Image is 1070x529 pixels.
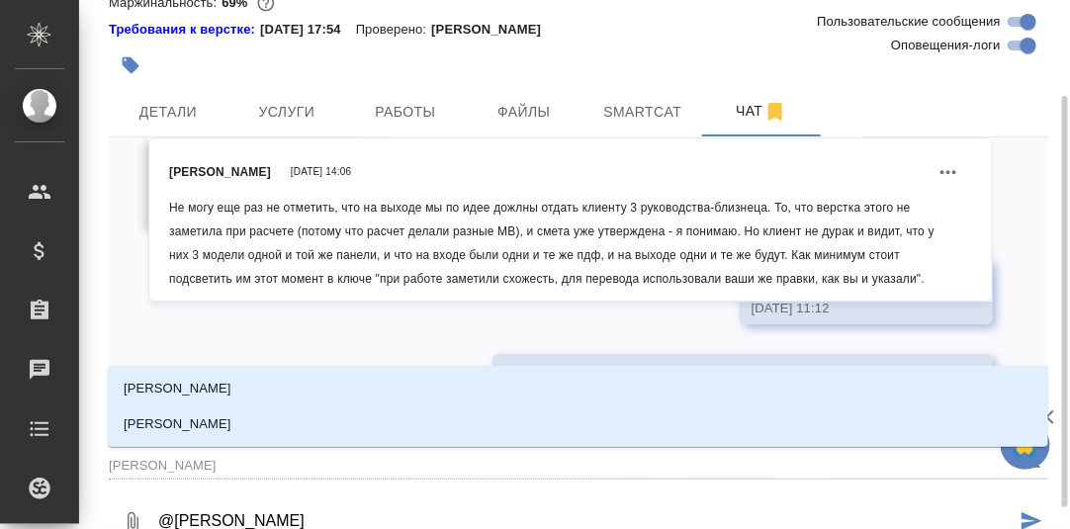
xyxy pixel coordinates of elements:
span: Работы [358,100,453,125]
div: [DATE] 11:12 [752,299,924,318]
div: Нажми, чтобы открыть папку с инструкцией [109,20,260,40]
span: Детали [121,100,216,125]
p: [PERSON_NAME] [124,379,231,398]
span: [PERSON_NAME] [169,166,271,178]
p: [PERSON_NAME] [431,20,556,40]
a: Требования к верстке: [109,20,260,40]
span: [DATE] 14:06 [291,167,351,177]
span: Не могу еще раз не отметить, что на выходе мы по идее дожлны отдать клиенту 3 руководства-близнец... [169,201,935,286]
button: Close [1023,452,1050,480]
button: Добавить тэг [109,44,152,87]
svg: Отписаться [763,100,787,124]
span: Файлы [477,100,572,125]
button: Действия [925,148,972,196]
p: [PERSON_NAME] [124,414,231,434]
span: Smartcat [595,100,690,125]
span: Оповещения-логи [891,36,1001,55]
span: Услуги [239,100,334,125]
span: Пользовательские сообщения [817,12,1001,32]
p: [DATE] 17:54 [260,20,356,40]
p: Проверено: [356,20,432,40]
span: Чат [714,99,809,124]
